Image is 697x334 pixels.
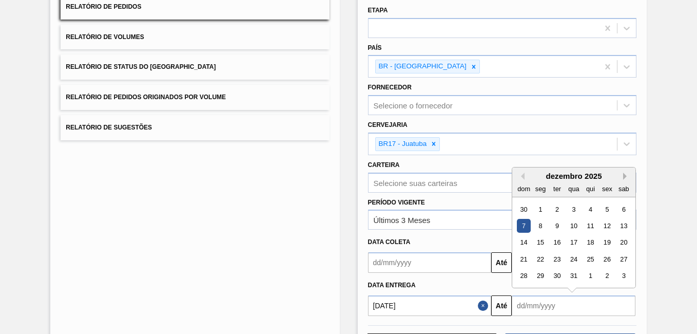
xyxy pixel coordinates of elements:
div: Choose sábado, 6 de dezembro de 2025 [617,202,631,216]
div: sab [617,182,631,196]
div: Choose terça-feira, 30 de dezembro de 2025 [550,269,564,283]
span: Data Entrega [368,282,416,289]
input: dd/mm/yyyy [368,252,492,273]
div: Choose quinta-feira, 1 de janeiro de 2026 [584,269,597,283]
div: Choose quinta-feira, 11 de dezembro de 2025 [584,219,597,233]
button: Até [491,252,512,273]
span: Relatório de Pedidos [66,3,141,10]
span: Data coleta [368,238,411,246]
div: Choose sexta-feira, 26 de dezembro de 2025 [600,252,614,266]
span: Relatório de Status do [GEOGRAPHIC_DATA] [66,63,216,70]
div: Choose sexta-feira, 2 de janeiro de 2026 [600,269,614,283]
input: dd/mm/yyyy [368,295,492,316]
span: Relatório de Volumes [66,33,144,41]
div: dezembro 2025 [512,172,635,180]
button: Relatório de Status do [GEOGRAPHIC_DATA] [61,54,329,80]
div: Choose quinta-feira, 4 de dezembro de 2025 [584,202,597,216]
div: Choose terça-feira, 16 de dezembro de 2025 [550,235,564,249]
button: Relatório de Sugestões [61,115,329,140]
label: Etapa [368,7,388,14]
div: Choose segunda-feira, 1 de dezembro de 2025 [534,202,548,216]
div: Choose quinta-feira, 25 de dezembro de 2025 [584,252,597,266]
div: Choose segunda-feira, 22 de dezembro de 2025 [534,252,548,266]
div: Últimos 3 Meses [374,216,431,225]
span: Relatório de Sugestões [66,124,152,131]
button: Previous Month [517,173,525,180]
input: dd/mm/yyyy [512,295,635,316]
div: Choose sábado, 20 de dezembro de 2025 [617,235,631,249]
button: Next Month [623,173,630,180]
div: Choose domingo, 21 de dezembro de 2025 [517,252,531,266]
label: Carteira [368,161,400,169]
label: País [368,44,382,51]
div: Choose sábado, 27 de dezembro de 2025 [617,252,631,266]
div: Choose domingo, 14 de dezembro de 2025 [517,235,531,249]
div: BR17 - Juatuba [376,138,429,151]
div: Choose sexta-feira, 19 de dezembro de 2025 [600,235,614,249]
div: ter [550,182,564,196]
div: Choose quarta-feira, 31 de dezembro de 2025 [567,269,581,283]
div: Choose quarta-feira, 24 de dezembro de 2025 [567,252,581,266]
div: sex [600,182,614,196]
button: Até [491,295,512,316]
div: dom [517,182,531,196]
div: Choose terça-feira, 2 de dezembro de 2025 [550,202,564,216]
div: Choose quinta-feira, 18 de dezembro de 2025 [584,235,597,249]
div: Choose terça-feira, 23 de dezembro de 2025 [550,252,564,266]
span: Relatório de Pedidos Originados por Volume [66,94,226,101]
label: Período Vigente [368,199,425,206]
div: seg [534,182,548,196]
div: Choose sexta-feira, 5 de dezembro de 2025 [600,202,614,216]
button: Relatório de Volumes [61,25,329,50]
div: Choose sábado, 13 de dezembro de 2025 [617,219,631,233]
div: Choose segunda-feira, 29 de dezembro de 2025 [534,269,548,283]
div: Choose sábado, 3 de janeiro de 2026 [617,269,631,283]
div: Choose segunda-feira, 15 de dezembro de 2025 [534,235,548,249]
label: Cervejaria [368,121,408,128]
div: Choose domingo, 30 de novembro de 2025 [517,202,531,216]
div: BR - [GEOGRAPHIC_DATA] [376,60,468,73]
div: Selecione suas carteiras [374,178,457,187]
div: Choose domingo, 28 de dezembro de 2025 [517,269,531,283]
div: Choose terça-feira, 9 de dezembro de 2025 [550,219,564,233]
div: Choose quarta-feira, 3 de dezembro de 2025 [567,202,581,216]
div: Choose quarta-feira, 10 de dezembro de 2025 [567,219,581,233]
button: Close [478,295,491,316]
div: qua [567,182,581,196]
div: Choose domingo, 7 de dezembro de 2025 [517,219,531,233]
div: Selecione o fornecedor [374,101,453,110]
div: month 2025-12 [515,201,632,284]
label: Fornecedor [368,84,412,91]
div: Choose sexta-feira, 12 de dezembro de 2025 [600,219,614,233]
div: Choose quarta-feira, 17 de dezembro de 2025 [567,235,581,249]
div: Choose segunda-feira, 8 de dezembro de 2025 [534,219,548,233]
button: Relatório de Pedidos Originados por Volume [61,85,329,110]
div: qui [584,182,597,196]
